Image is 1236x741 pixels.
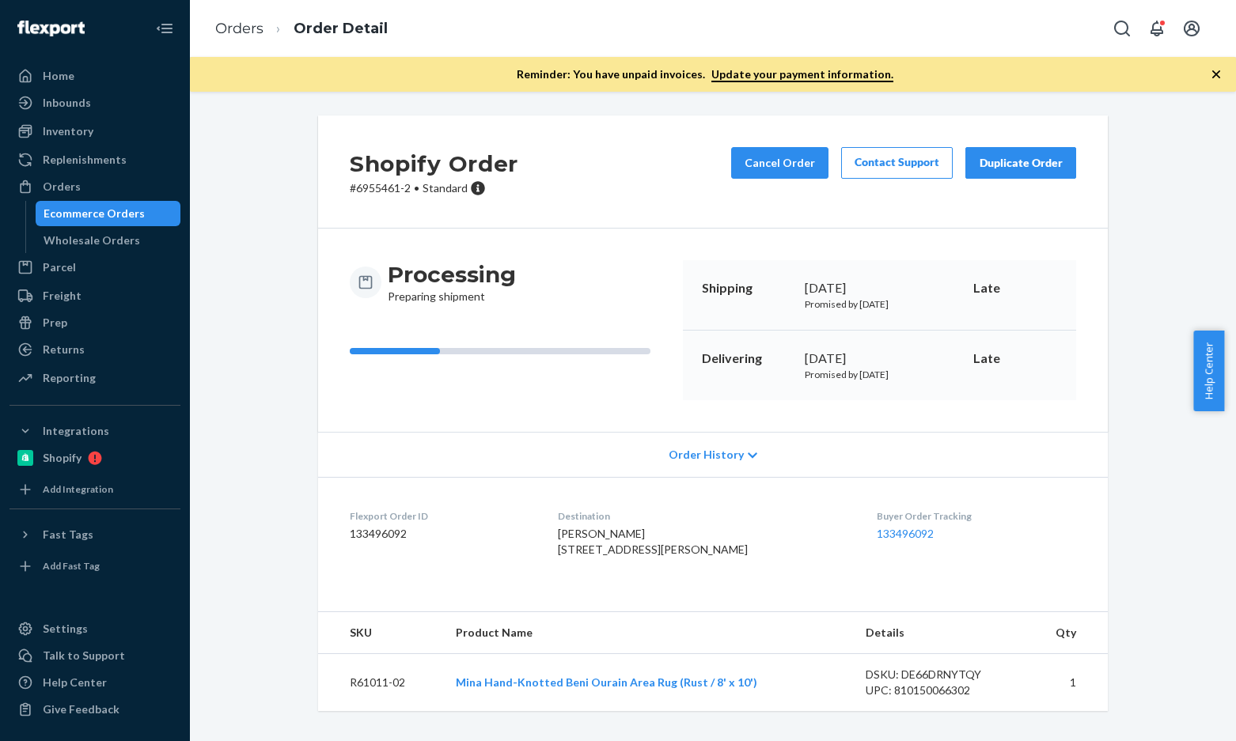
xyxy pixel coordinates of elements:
div: Prep [43,315,67,331]
button: Open account menu [1176,13,1208,44]
a: Order Detail [294,20,388,37]
div: Orders [43,179,81,195]
span: Standard [423,181,468,195]
a: Parcel [9,255,180,280]
th: Qty [1026,612,1108,654]
a: Prep [9,310,180,335]
div: [DATE] [805,350,954,368]
a: Reporting [9,365,180,391]
div: Shopify [43,450,82,466]
button: Give Feedback [9,697,180,722]
button: Cancel Order [731,147,828,179]
a: Inventory [9,119,180,144]
h3: Processing [388,260,516,289]
a: Add Fast Tag [9,554,180,579]
div: Parcel [43,259,76,275]
button: Help Center [1193,331,1224,411]
p: Reminder: You have unpaid invoices. [517,66,893,82]
ol: breadcrumbs [203,6,400,52]
div: Add Fast Tag [43,559,100,573]
div: Inbounds [43,95,91,111]
dd: 133496092 [350,526,533,542]
div: Add Integration [43,482,113,496]
span: Order History [669,447,744,463]
dt: Flexport Order ID [350,509,533,523]
div: Home [43,68,74,84]
div: [DATE] [805,279,954,297]
a: Add Integration [9,477,180,502]
p: Promised by [DATE] [805,368,954,381]
th: SKU [318,612,443,654]
a: Help Center [9,670,180,695]
button: Close Navigation [149,13,180,44]
p: # 6955461-2 [350,180,518,196]
button: Open Search Box [1106,13,1138,44]
a: Ecommerce Orders [36,201,181,226]
div: Help Center [43,675,107,690]
div: Freight [43,288,82,304]
div: Wholesale Orders [44,233,140,248]
a: Freight [9,283,180,308]
div: Integrations [43,423,109,439]
p: Late [973,350,1057,368]
div: Inventory [43,123,93,139]
a: Replenishments [9,147,180,172]
th: Details [853,612,1027,654]
a: Shopify [9,445,180,471]
div: Fast Tags [43,527,93,543]
button: Integrations [9,418,180,444]
a: Home [9,63,180,89]
img: Flexport logo [17,21,85,36]
span: [PERSON_NAME] [STREET_ADDRESS][PERSON_NAME] [558,527,748,556]
a: Update your payment information. [711,67,893,82]
a: Mina Hand-Knotted Beni Ourain Area Rug (Rust / 8' x 10') [456,675,757,689]
div: Preparing shipment [388,260,516,304]
a: Returns [9,337,180,362]
a: Inbounds [9,90,180,115]
div: DSKU: DE66DRNYTQY [866,667,1014,682]
div: UPC: 810150066302 [866,682,1014,698]
div: Give Feedback [43,701,119,717]
dt: Destination [558,509,852,523]
button: Open notifications [1141,13,1173,44]
td: R61011-02 [318,654,443,712]
div: Settings [43,621,88,637]
div: Ecommerce Orders [44,206,145,221]
dt: Buyer Order Tracking [877,509,1076,523]
a: Wholesale Orders [36,228,181,253]
button: Duplicate Order [965,147,1076,179]
div: Duplicate Order [979,155,1063,171]
span: • [414,181,419,195]
button: Fast Tags [9,522,180,547]
div: Talk to Support [43,648,125,663]
a: Orders [9,174,180,199]
a: Settings [9,616,180,641]
p: Delivering [702,350,792,368]
th: Product Name [443,612,853,654]
h2: Shopify Order [350,147,518,180]
p: Shipping [702,279,792,297]
div: Reporting [43,370,96,386]
p: Promised by [DATE] [805,297,954,311]
td: 1 [1026,654,1108,712]
a: Talk to Support [9,643,180,668]
div: Returns [43,342,85,357]
a: Contact Support [841,147,953,179]
a: Orders [215,20,264,37]
div: Replenishments [43,152,127,168]
p: Late [973,279,1057,297]
a: 133496092 [877,527,934,540]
